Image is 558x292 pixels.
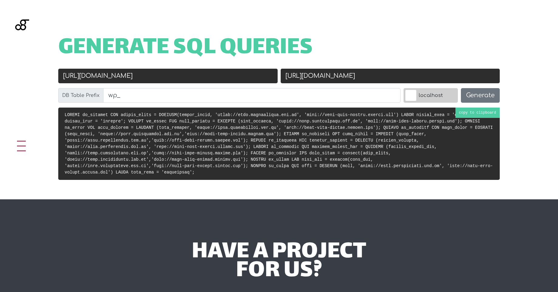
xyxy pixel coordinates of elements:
span: Generate SQL Queries [58,39,313,58]
code: LOREMI do_sitamet CON adipis_elits = DOEIUSM(tempor_incid, 'utlab://etdo.magnaaliqua.eni.ad', 'mi... [65,112,493,175]
input: wp_ [103,88,401,103]
div: have a project for us? [106,243,452,281]
input: New URL [281,69,500,83]
button: Generate [461,88,500,103]
img: Blackgate [15,19,29,65]
label: DB Table Prefix [58,88,103,103]
label: localhost [404,88,458,103]
input: Old URL [58,69,278,83]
